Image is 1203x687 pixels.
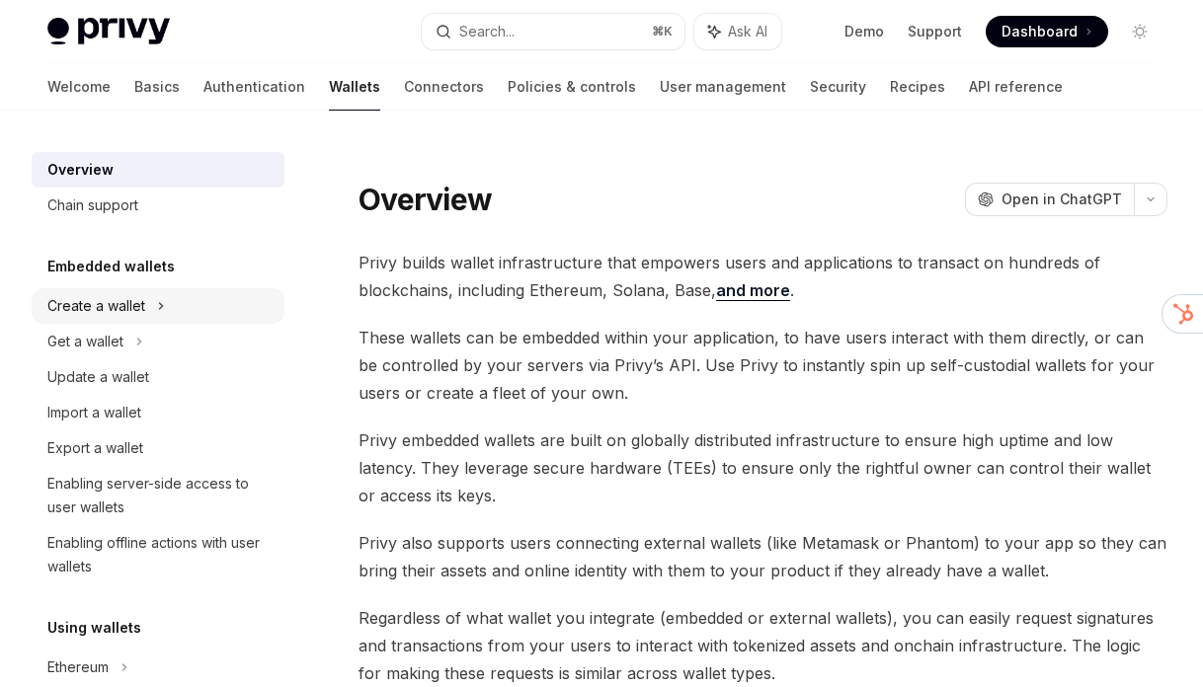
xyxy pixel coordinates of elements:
[47,472,273,519] div: Enabling server-side access to user wallets
[359,249,1167,304] span: Privy builds wallet infrastructure that empowers users and applications to transact on hundreds o...
[810,63,866,111] a: Security
[969,63,1063,111] a: API reference
[694,14,781,49] button: Ask AI
[47,436,143,460] div: Export a wallet
[359,604,1167,687] span: Regardless of what wallet you integrate (embedded or external wallets), you can easily request si...
[47,18,170,45] img: light logo
[32,430,284,466] a: Export a wallet
[986,16,1108,47] a: Dashboard
[359,426,1167,509] span: Privy embedded wallets are built on globally distributed infrastructure to ensure high uptime and...
[32,395,284,430] a: Import a wallet
[844,22,884,41] a: Demo
[32,466,284,525] a: Enabling server-side access to user wallets
[47,294,145,318] div: Create a wallet
[1002,190,1122,209] span: Open in ChatGPT
[47,616,141,640] h5: Using wallets
[359,324,1167,407] span: These wallets can be embedded within your application, to have users interact with them directly,...
[32,152,284,188] a: Overview
[47,193,138,217] div: Chain support
[47,158,114,182] div: Overview
[890,63,945,111] a: Recipes
[716,280,790,301] a: and more
[203,63,305,111] a: Authentication
[908,22,962,41] a: Support
[47,655,109,679] div: Ethereum
[404,63,484,111] a: Connectors
[47,330,123,353] div: Get a wallet
[728,22,767,41] span: Ask AI
[1124,16,1156,47] button: Toggle dark mode
[32,525,284,584] a: Enabling offline actions with user wallets
[459,20,515,43] div: Search...
[508,63,636,111] a: Policies & controls
[359,182,492,217] h1: Overview
[329,63,380,111] a: Wallets
[660,63,786,111] a: User management
[965,183,1134,216] button: Open in ChatGPT
[32,188,284,223] a: Chain support
[47,63,111,111] a: Welcome
[47,401,141,424] div: Import a wallet
[359,529,1167,584] span: Privy also supports users connecting external wallets (like Metamask or Phantom) to your app so t...
[422,14,683,49] button: Search...⌘K
[1002,22,1078,41] span: Dashboard
[32,359,284,395] a: Update a wallet
[47,365,149,389] div: Update a wallet
[47,531,273,578] div: Enabling offline actions with user wallets
[47,255,175,278] h5: Embedded wallets
[652,24,673,39] span: ⌘ K
[134,63,180,111] a: Basics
